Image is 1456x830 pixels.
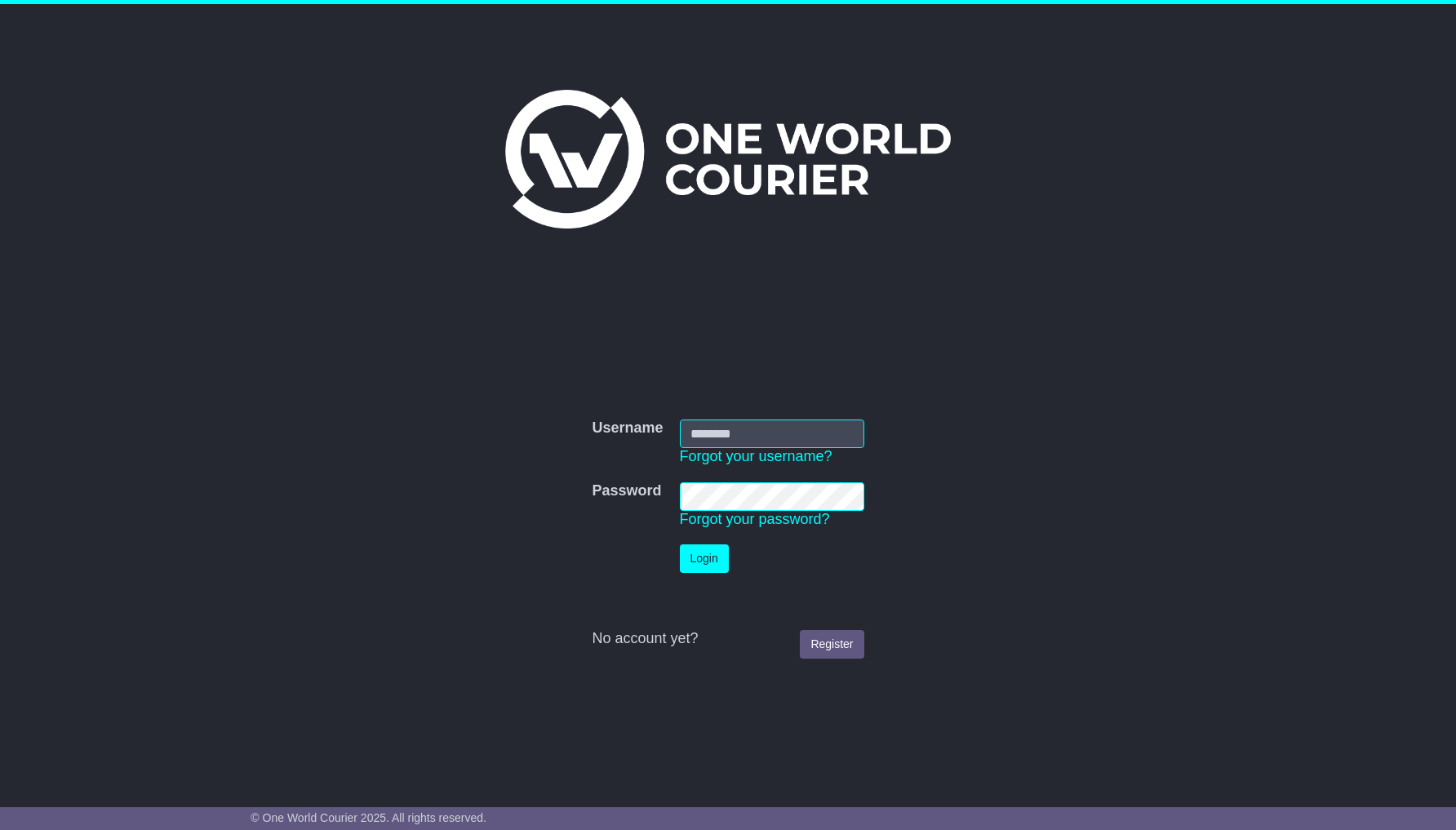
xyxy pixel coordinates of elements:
span: © One World Courier 2025. All rights reserved. [251,811,486,824]
a: Register [800,630,863,659]
div: No account yet? [592,630,863,648]
a: Forgot your password? [680,511,830,527]
button: Login [680,544,729,573]
label: Password [592,482,661,500]
a: Forgot your username? [680,448,832,464]
img: One World [505,90,951,229]
label: Username [592,419,663,437]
